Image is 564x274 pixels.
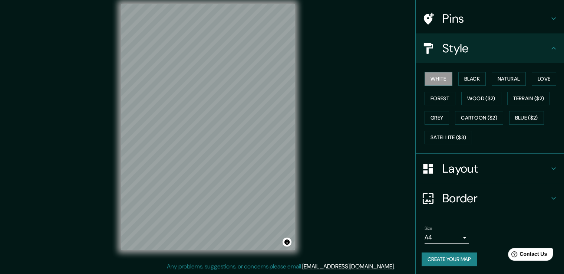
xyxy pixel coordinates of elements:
button: Love [532,72,556,86]
div: . [396,262,398,271]
a: [EMAIL_ADDRESS][DOMAIN_NAME] [302,262,394,270]
h4: Style [442,41,549,56]
button: White [425,72,452,86]
div: A4 [425,232,469,244]
label: Size [425,225,432,232]
div: Pins [416,4,564,33]
div: Border [416,183,564,213]
div: Layout [416,154,564,183]
h4: Pins [442,11,549,26]
div: Style [416,33,564,63]
button: Satellite ($3) [425,131,472,144]
button: Cartoon ($2) [455,111,503,125]
button: Grey [425,111,449,125]
button: Blue ($2) [509,111,544,125]
button: Terrain ($2) [507,92,550,105]
h4: Border [442,191,549,206]
button: Toggle attribution [283,238,291,247]
div: . [395,262,396,271]
iframe: Help widget launcher [498,245,556,266]
button: Natural [492,72,526,86]
button: Wood ($2) [461,92,501,105]
button: Create your map [422,252,477,266]
button: Black [458,72,486,86]
p: Any problems, suggestions, or concerns please email . [167,262,395,271]
button: Forest [425,92,455,105]
h4: Layout [442,161,549,176]
canvas: Map [121,4,295,250]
